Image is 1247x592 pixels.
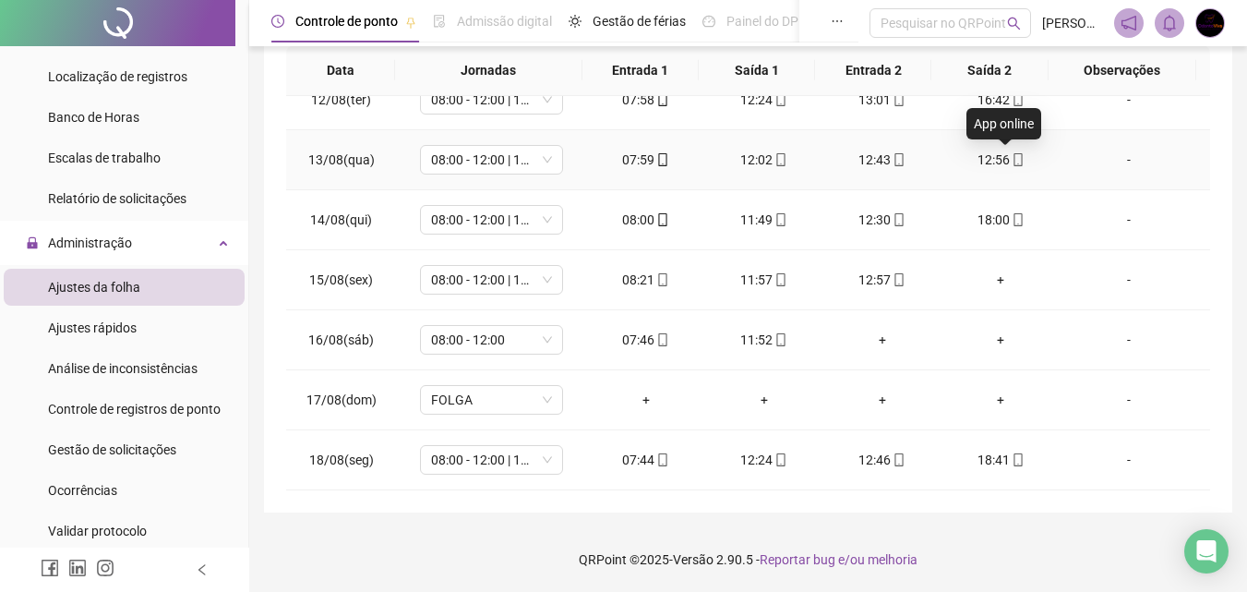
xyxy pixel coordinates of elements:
[1074,90,1183,110] div: -
[1074,390,1183,410] div: -
[196,563,209,576] span: left
[654,453,669,466] span: mobile
[308,152,375,167] span: 13/08(qua)
[311,92,371,107] span: 12/08(ter)
[431,386,552,414] span: FOLGA
[760,552,917,567] span: Reportar bug e/ou melhoria
[431,326,552,354] span: 08:00 - 12:00
[602,210,690,230] div: 08:00
[1074,450,1183,470] div: -
[48,483,117,498] span: Ocorrências
[431,266,552,294] span: 08:00 - 12:00 | 13:00 - 17:00
[891,453,905,466] span: mobile
[720,270,809,290] div: 11:57
[931,45,1048,96] th: Saída 2
[48,442,176,457] span: Gestão de solicitações
[838,150,927,170] div: 12:43
[431,146,552,174] span: 08:00 - 12:00 | 13:00 - 17:00
[308,332,374,347] span: 16/08(sáb)
[702,15,715,28] span: dashboard
[815,45,931,96] th: Entrada 2
[1042,13,1103,33] span: [PERSON_NAME]
[395,45,582,96] th: Jornadas
[726,14,798,29] span: Painel do DP
[26,236,39,249] span: lock
[48,151,161,165] span: Escalas de trabalho
[457,14,552,29] span: Admissão digital
[431,86,552,114] span: 08:00 - 12:00 | 13:00 - 17:00
[48,361,198,376] span: Análise de inconsistências
[720,450,809,470] div: 12:24
[309,453,374,467] span: 18/08(seg)
[891,213,905,226] span: mobile
[1007,17,1021,30] span: search
[48,524,147,538] span: Validar protocolo
[602,90,690,110] div: 07:58
[654,273,669,286] span: mobile
[602,270,690,290] div: 08:21
[831,15,844,28] span: ellipsis
[1010,453,1025,466] span: mobile
[602,330,690,350] div: 07:46
[773,93,787,106] span: mobile
[838,390,927,410] div: +
[838,90,927,110] div: 13:01
[286,45,395,96] th: Data
[569,15,582,28] span: sun
[838,450,927,470] div: 12:46
[306,393,377,407] span: 17/08(dom)
[720,330,809,350] div: 11:52
[602,390,690,410] div: +
[891,153,905,166] span: mobile
[654,213,669,226] span: mobile
[956,90,1045,110] div: 16:42
[720,210,809,230] div: 11:49
[720,150,809,170] div: 12:02
[295,14,398,29] span: Controle de ponto
[271,15,284,28] span: clock-circle
[405,17,416,28] span: pushpin
[891,273,905,286] span: mobile
[956,210,1045,230] div: 18:00
[956,150,1045,170] div: 12:56
[1074,330,1183,350] div: -
[956,390,1045,410] div: +
[68,559,87,577] span: linkedin
[773,333,787,346] span: mobile
[1161,15,1178,31] span: bell
[1063,60,1181,80] span: Observações
[654,153,669,166] span: mobile
[1196,9,1224,37] img: 91220
[602,450,690,470] div: 07:44
[309,272,373,287] span: 15/08(sex)
[838,210,927,230] div: 12:30
[1074,270,1183,290] div: -
[1074,150,1183,170] div: -
[838,270,927,290] div: 12:57
[966,108,1041,139] div: App online
[720,390,809,410] div: +
[48,402,221,417] span: Controle de registros de ponto
[310,212,372,227] span: 14/08(qui)
[956,270,1045,290] div: +
[431,206,552,234] span: 08:00 - 12:00 | 13:00 - 17:00
[593,14,686,29] span: Gestão de férias
[1010,93,1025,106] span: mobile
[673,552,713,567] span: Versão
[249,527,1247,592] footer: QRPoint © 2025 - 2.90.5 -
[433,15,446,28] span: file-done
[1121,15,1137,31] span: notification
[1074,210,1183,230] div: -
[699,45,815,96] th: Saída 1
[431,446,552,474] span: 08:00 - 12:00 | 13:00 - 17:00
[773,153,787,166] span: mobile
[1010,213,1025,226] span: mobile
[48,280,140,295] span: Ajustes da folha
[956,330,1045,350] div: +
[48,236,132,250] span: Administração
[773,453,787,466] span: mobile
[582,45,699,96] th: Entrada 1
[1049,45,1196,96] th: Observações
[891,93,905,106] span: mobile
[720,90,809,110] div: 12:24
